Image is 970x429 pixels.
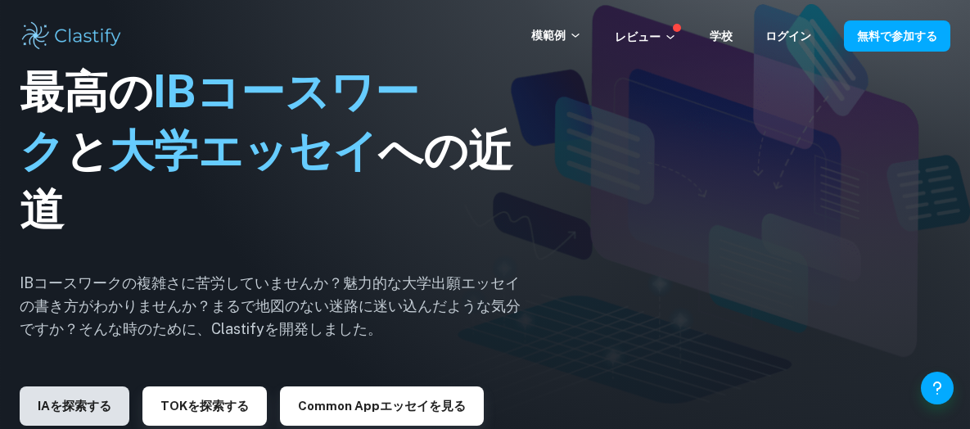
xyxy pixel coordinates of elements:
[857,30,937,43] font: 無料で参加する
[20,65,153,117] font: 最高の
[20,397,129,413] a: IAを探索する
[142,397,267,413] a: TOKを探索する
[280,386,484,426] button: Common Appエッセイを見る
[110,124,378,176] font: 大学エッセイ
[765,29,811,43] a: ログイン
[20,274,521,337] font: IBコースワークの複雑さに苦労していませんか？魅力的な大学出願エッセイの書き方がわかりませんか？まるで地図のない迷路に迷い込んだような気分ですか？そんな時のために、Clastifyを開発しました。
[921,372,954,404] button: ヘルプとフィードバック
[710,29,733,43] a: 学校
[20,386,129,426] button: IAを探索する
[298,400,466,413] font: Common Appエッセイを見る
[20,124,512,235] font: への近道
[615,30,661,43] font: レビュー
[65,124,110,176] font: と
[38,400,111,413] font: IAを探索する
[20,20,124,52] img: クラスティファイのロゴ
[142,386,267,426] button: TOKを探索する
[531,29,566,42] font: 模範例
[280,397,484,413] a: Common Appエッセイを見る
[844,20,950,51] button: 無料で参加する
[160,400,249,413] font: TOKを探索する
